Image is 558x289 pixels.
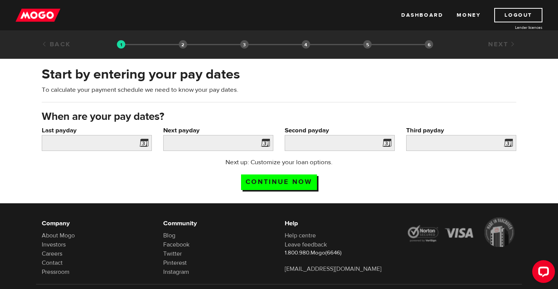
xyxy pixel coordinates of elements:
[163,232,175,239] a: Blog
[163,250,182,258] a: Twitter
[401,8,443,22] a: Dashboard
[285,219,395,228] h6: Help
[163,219,273,228] h6: Community
[42,259,63,267] a: Contact
[42,40,71,49] a: Back
[204,158,355,167] p: Next up: Customize your loan options.
[163,259,187,267] a: Pinterest
[42,268,69,276] a: Pressroom
[488,40,516,49] a: Next
[42,111,516,123] h3: When are your pay dates?
[285,265,381,273] a: [EMAIL_ADDRESS][DOMAIN_NAME]
[163,268,189,276] a: Instagram
[457,8,481,22] a: Money
[406,126,516,135] label: Third payday
[163,241,189,248] a: Facebook
[16,8,60,22] img: mogo_logo-11ee424be714fa7cbb0f0f49df9e16ec.png
[42,241,66,248] a: Investors
[241,174,317,190] input: Continue now
[42,85,516,94] p: To calculate your payment schedule we need to know your pay dates.
[526,257,558,289] iframe: LiveChat chat widget
[494,8,542,22] a: Logout
[285,126,395,135] label: Second payday
[42,250,62,258] a: Careers
[42,232,75,239] a: About Mogo
[406,217,516,247] img: legal-icons-92a2ffecb4d32d839781d1b4e4802d7b.png
[163,126,273,135] label: Next payday
[485,25,542,30] a: Lender licences
[285,232,316,239] a: Help centre
[42,66,516,82] h2: Start by entering your pay dates
[42,126,152,135] label: Last payday
[117,40,125,49] img: transparent-188c492fd9eaac0f573672f40bb141c2.gif
[42,219,152,228] h6: Company
[285,241,327,248] a: Leave feedback
[285,249,395,257] p: 1.800.980.Mogo(6646)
